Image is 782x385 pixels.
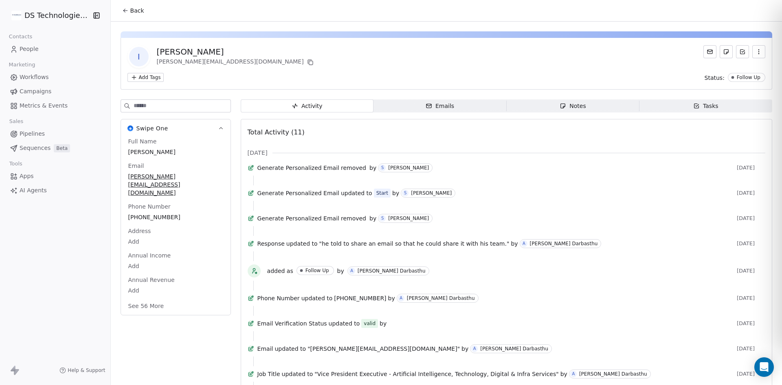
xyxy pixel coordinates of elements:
[523,240,525,247] div: A
[6,115,27,128] span: Sales
[388,165,429,171] div: [PERSON_NAME]
[20,144,51,152] span: Sequences
[136,124,168,132] span: Swipe One
[54,144,70,152] span: Beta
[319,240,510,248] span: "he told to share an email so that he could share it with his team."
[6,158,26,170] span: Tools
[380,319,387,328] span: by
[128,262,223,270] span: Add
[341,164,366,172] span: removed
[257,370,280,378] span: Job Title
[20,73,49,81] span: Workflows
[286,240,318,248] span: updated to
[157,46,315,57] div: [PERSON_NAME]
[275,345,306,353] span: updated to
[7,184,104,197] a: AI Agents
[5,59,39,71] span: Marketing
[10,9,87,22] button: DS Technologies Inc
[20,101,68,110] span: Metrics & Events
[127,227,153,235] span: Address
[7,127,104,141] a: Pipelines
[376,189,388,197] div: Start
[282,370,313,378] span: updated to
[24,10,90,21] span: DS Technologies Inc
[7,70,104,84] a: Workflows
[121,119,231,137] button: Swipe OneSwipe One
[341,189,372,197] span: updated to
[407,295,475,301] div: [PERSON_NAME] Darbasthu
[257,319,327,328] span: Email Verification Status
[7,141,104,155] a: SequencesBeta
[127,251,173,260] span: Annual Income
[737,268,765,274] span: [DATE]
[7,99,104,112] a: Metrics & Events
[248,149,268,157] span: [DATE]
[5,31,36,43] span: Contacts
[530,241,598,246] div: [PERSON_NAME] Darbasthu
[381,165,384,171] div: S
[480,346,548,352] div: [PERSON_NAME] Darbasthu
[59,367,105,374] a: Help & Support
[20,130,45,138] span: Pipelines
[257,240,285,248] span: Response
[737,345,765,352] span: [DATE]
[314,370,558,378] span: "Vice President Executive - Artificial Intelligence, Technology, Digital & Infra Services"
[128,213,223,221] span: [PHONE_NUMBER]
[127,137,158,145] span: Full Name
[20,186,47,195] span: AI Agents
[579,371,647,377] div: [PERSON_NAME] Darbasthu
[257,345,273,353] span: Email
[334,294,386,302] span: [PHONE_NUMBER]
[426,102,454,110] div: Emails
[7,85,104,98] a: Campaigns
[411,190,452,196] div: [PERSON_NAME]
[737,320,765,327] span: [DATE]
[128,172,223,197] span: [PERSON_NAME][EMAIL_ADDRESS][DOMAIN_NAME]
[11,11,21,20] img: DS%20Updated%20Logo.jpg
[337,267,344,275] span: by
[572,371,575,377] div: A
[248,128,305,136] span: Total Activity (11)
[20,87,51,96] span: Campaigns
[388,216,429,221] div: [PERSON_NAME]
[117,3,149,18] button: Back
[392,189,399,197] span: by
[127,202,172,211] span: Phone Number
[341,214,366,222] span: removed
[358,268,426,274] div: [PERSON_NAME] Darbasthu
[128,238,223,246] span: Add
[257,189,339,197] span: Generate Personalized Email
[121,137,231,315] div: Swipe OneSwipe One
[301,294,333,302] span: updated to
[737,371,765,377] span: [DATE]
[473,345,476,352] div: A
[737,295,765,301] span: [DATE]
[737,215,765,222] span: [DATE]
[68,367,105,374] span: Help & Support
[388,294,395,302] span: by
[369,214,376,222] span: by
[129,47,149,66] span: I
[7,169,104,183] a: Apps
[123,299,169,313] button: See 56 More
[737,190,765,196] span: [DATE]
[257,214,339,222] span: Generate Personalized Email
[127,162,146,170] span: Email
[737,75,760,80] div: Follow Up
[737,240,765,247] span: [DATE]
[705,74,725,82] span: Status:
[737,165,765,171] span: [DATE]
[400,295,402,301] div: A
[127,73,164,82] button: Add Tags
[20,172,34,180] span: Apps
[157,57,315,67] div: [PERSON_NAME][EMAIL_ADDRESS][DOMAIN_NAME]
[560,370,567,378] span: by
[560,102,586,110] div: Notes
[7,42,104,56] a: People
[369,164,376,172] span: by
[127,276,176,284] span: Annual Revenue
[364,319,376,328] div: valid
[305,268,329,273] div: Follow Up
[257,164,339,172] span: Generate Personalized Email
[127,125,133,131] img: Swipe One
